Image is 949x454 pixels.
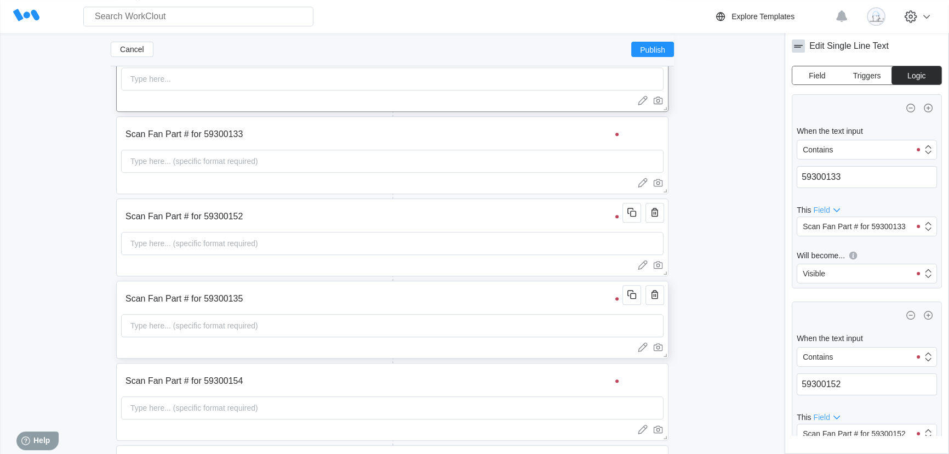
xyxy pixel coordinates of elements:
button: Cancel [111,42,153,57]
div: Type here... (specific format required) [126,397,262,419]
button: Field [792,66,842,84]
span: Field [813,413,830,422]
span: This [797,413,811,422]
input: Enter text here.. [797,373,937,395]
img: clout-09.png [867,7,885,26]
span: Triggers [853,72,881,80]
input: Field description [121,370,626,392]
input: Field description [121,206,626,228]
div: Type here... (specific format required) [126,150,262,172]
div: Contains [803,353,833,361]
input: Search WorkClout [83,7,313,26]
div: Scan Fan Part # for 59300133 [803,222,906,231]
a: Explore Templates [714,10,830,23]
button: Publish [631,42,674,57]
div: Explore Templates [731,12,794,21]
div: Scan Fan Part # for 59300152 [803,429,906,438]
div: Edit Single Line Text [809,41,889,51]
div: Type here... [126,68,175,90]
div: Visible [803,269,825,278]
input: Field description [121,288,626,310]
div: Contains [803,145,833,154]
span: Cancel [120,46,144,53]
span: Field [813,206,830,214]
div: Type here... (specific format required) [126,232,262,254]
span: Logic [907,72,925,80]
label: Will become... [797,249,937,264]
span: Field [809,72,825,80]
input: Field description [121,123,626,145]
span: This [797,206,811,214]
span: Publish [640,46,665,53]
div: When the text input [797,334,937,343]
button: Logic [891,66,941,84]
div: When the text input [797,127,937,135]
button: Triggers [842,66,892,84]
input: Enter text here.. [797,166,937,188]
div: Type here... (specific format required) [126,315,262,337]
